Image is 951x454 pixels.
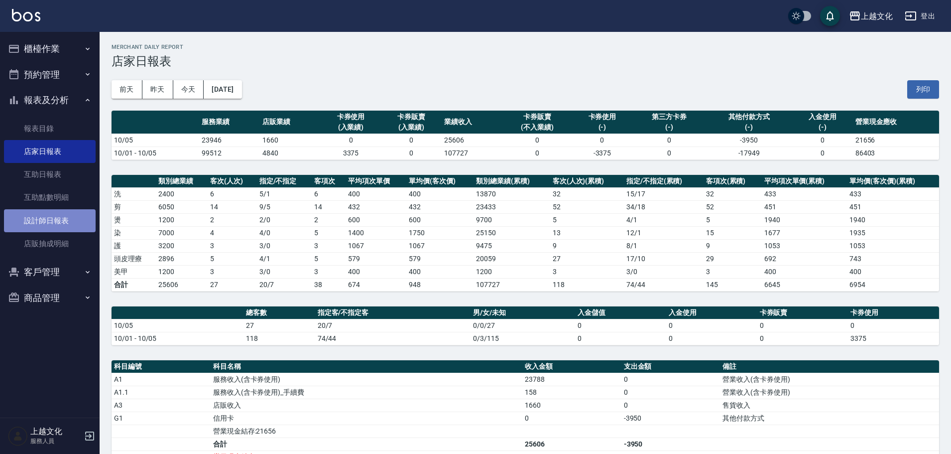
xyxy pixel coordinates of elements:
[706,134,792,147] td: -3950
[156,226,208,239] td: 7000
[624,187,704,200] td: 15 / 17
[762,278,847,291] td: 6645
[550,226,624,239] td: 13
[112,213,156,226] td: 燙
[156,200,208,213] td: 6050
[861,10,893,22] div: 上越文化
[208,239,257,252] td: 3
[845,6,897,26] button: 上越文化
[550,213,624,226] td: 5
[112,306,939,345] table: a dense table
[474,226,550,239] td: 25150
[624,265,704,278] td: 3 / 0
[474,278,550,291] td: 107727
[442,134,502,147] td: 25606
[575,306,666,319] th: 入金儲值
[381,147,442,159] td: 0
[575,122,630,133] div: (-)
[572,134,633,147] td: 0
[406,278,474,291] td: 948
[624,252,704,265] td: 17 / 10
[257,278,312,291] td: 20/7
[346,252,406,265] td: 579
[704,187,762,200] td: 32
[208,252,257,265] td: 5
[312,239,346,252] td: 3
[315,319,471,332] td: 20/7
[502,147,572,159] td: 0
[112,278,156,291] td: 合計
[8,426,28,446] img: Person
[211,399,522,412] td: 店販收入
[112,239,156,252] td: 護
[522,412,621,425] td: 0
[847,200,939,213] td: 451
[522,386,621,399] td: 158
[257,239,312,252] td: 3 / 0
[406,187,474,200] td: 400
[762,265,847,278] td: 400
[907,80,939,99] button: 列印
[112,319,243,332] td: 10/05
[550,175,624,188] th: 客次(人次)(累積)
[4,117,96,140] a: 報表目錄
[762,226,847,239] td: 1677
[550,239,624,252] td: 9
[257,187,312,200] td: 5 / 1
[666,319,757,332] td: 0
[208,213,257,226] td: 2
[666,306,757,319] th: 入金使用
[704,265,762,278] td: 3
[621,373,720,386] td: 0
[112,412,211,425] td: G1
[795,112,850,122] div: 入金使用
[312,278,346,291] td: 38
[4,62,96,88] button: 預約管理
[522,438,621,451] td: 25606
[211,373,522,386] td: 服務收入(含卡券使用)
[621,386,720,399] td: 0
[471,306,575,319] th: 男/女/未知
[346,175,406,188] th: 平均項次單價
[853,147,939,159] td: 86403
[575,319,666,332] td: 0
[621,360,720,373] th: 支出金額
[312,200,346,213] td: 14
[142,80,173,99] button: 昨天
[847,265,939,278] td: 400
[762,239,847,252] td: 1053
[550,200,624,213] td: 52
[112,54,939,68] h3: 店家日報表
[474,200,550,213] td: 23433
[575,332,666,345] td: 0
[505,112,570,122] div: 卡券販賣
[112,200,156,213] td: 剪
[112,252,156,265] td: 頭皮理療
[471,332,575,345] td: 0/3/115
[4,140,96,163] a: 店家日報表
[901,7,939,25] button: 登出
[260,111,321,134] th: 店販業績
[243,319,315,332] td: 27
[112,226,156,239] td: 染
[156,213,208,226] td: 1200
[795,122,850,133] div: (-)
[112,134,199,147] td: 10/05
[156,175,208,188] th: 類別總業績
[257,200,312,213] td: 9 / 5
[4,36,96,62] button: 櫃檯作業
[704,278,762,291] td: 145
[442,147,502,159] td: 107727
[257,175,312,188] th: 指定/不指定
[112,399,211,412] td: A3
[406,239,474,252] td: 1067
[204,80,241,99] button: [DATE]
[624,175,704,188] th: 指定/不指定(累積)
[704,239,762,252] td: 9
[312,187,346,200] td: 6
[474,239,550,252] td: 9475
[853,111,939,134] th: 營業現金應收
[4,232,96,255] a: 店販抽成明細
[474,187,550,200] td: 13870
[156,265,208,278] td: 1200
